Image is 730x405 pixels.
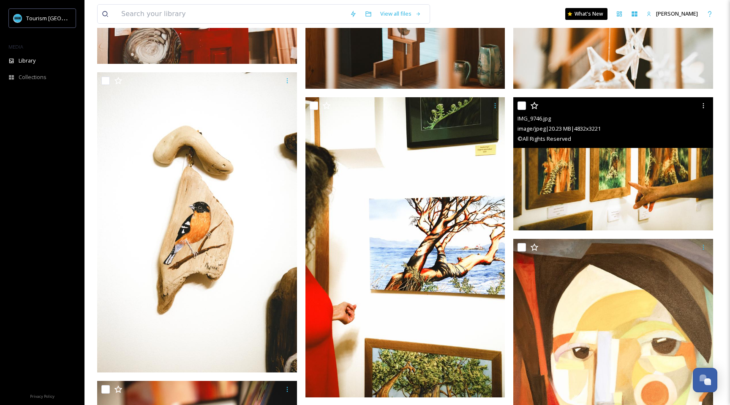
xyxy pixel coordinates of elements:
img: tourism_nanaimo_logo.jpeg [14,14,22,22]
span: IMG_9746.jpg [518,115,551,122]
a: Privacy Policy [30,391,54,401]
a: [PERSON_NAME] [642,5,702,22]
span: Tourism [GEOGRAPHIC_DATA] [26,14,102,22]
input: Search your library [117,5,346,23]
span: [PERSON_NAME] [656,10,698,17]
span: image/jpeg | 20.23 MB | 4832 x 3221 [518,125,601,132]
a: View all files [376,5,425,22]
span: © All Rights Reserved [518,135,571,142]
button: Open Chat [693,368,717,392]
span: MEDIA [8,44,23,50]
a: What's New [565,8,607,20]
img: IMG_9749.jpg [305,97,505,397]
img: IMG_9756.jpg [97,72,297,372]
span: Privacy Policy [30,394,54,399]
img: IMG_9746.jpg [513,97,713,231]
span: Collections [19,73,46,81]
span: Library [19,57,35,65]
